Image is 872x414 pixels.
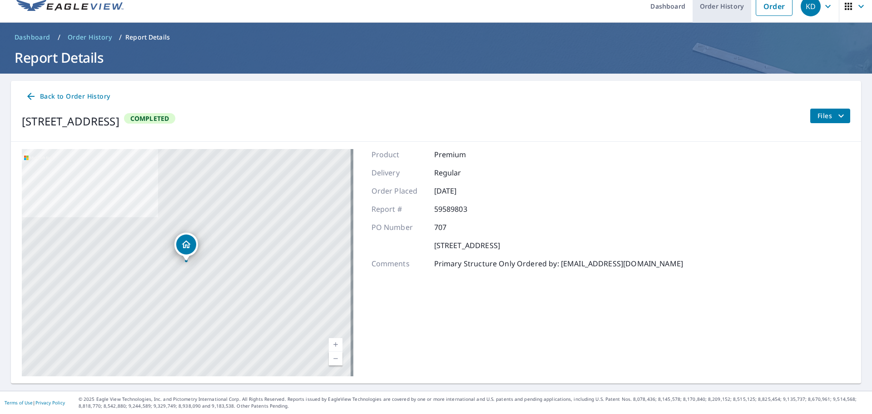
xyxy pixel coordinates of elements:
span: Dashboard [15,33,50,42]
a: Back to Order History [22,88,114,105]
a: Current Level 17, Zoom Out [329,352,342,365]
p: [STREET_ADDRESS] [434,240,500,251]
p: 707 [434,222,489,233]
p: 59589803 [434,204,489,214]
li: / [58,32,60,43]
div: [STREET_ADDRESS] [22,113,119,130]
p: Regular [434,167,489,178]
span: Completed [125,114,175,123]
p: © 2025 Eagle View Technologies, Inc. and Pictometry International Corp. All Rights Reserved. Repo... [79,396,867,409]
p: Report # [372,204,426,214]
a: Order History [64,30,115,45]
button: filesDropdownBtn-59589803 [810,109,850,123]
p: Comments [372,258,426,269]
li: / [119,32,122,43]
p: Premium [434,149,489,160]
a: Privacy Policy [35,399,65,406]
h1: Report Details [11,48,861,67]
p: Primary Structure Only Ordered by: [EMAIL_ADDRESS][DOMAIN_NAME] [434,258,683,269]
nav: breadcrumb [11,30,861,45]
p: Report Details [125,33,170,42]
p: [DATE] [434,185,489,196]
div: Dropped pin, building 1, Residential property, 625 Liberty Street La Crosse, WI 54603 [174,233,198,261]
p: Order Placed [372,185,426,196]
span: Back to Order History [25,91,110,102]
a: Dashboard [11,30,54,45]
span: Order History [68,33,112,42]
p: Product [372,149,426,160]
span: Files [817,110,847,121]
p: Delivery [372,167,426,178]
p: PO Number [372,222,426,233]
p: | [5,400,65,405]
a: Terms of Use [5,399,33,406]
a: Current Level 17, Zoom In [329,338,342,352]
